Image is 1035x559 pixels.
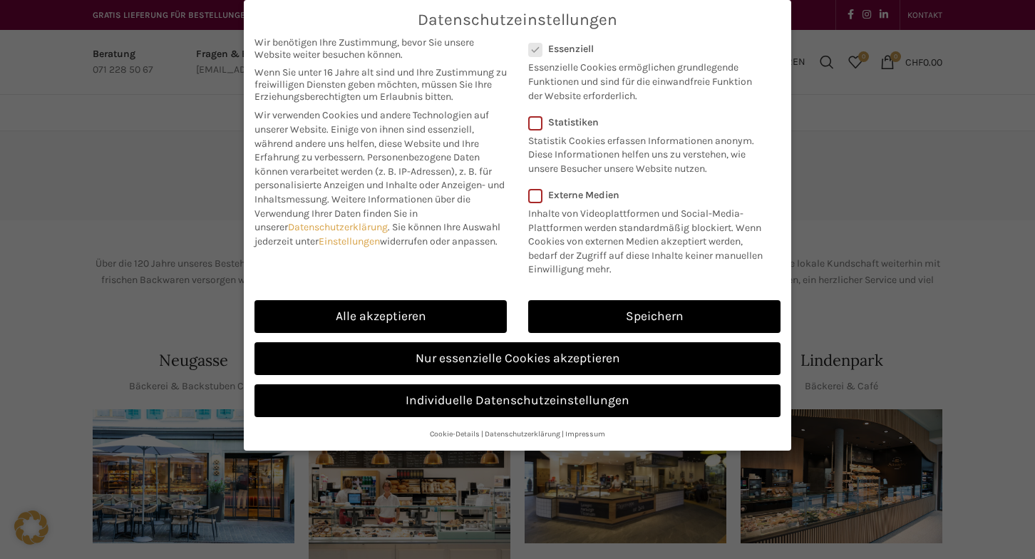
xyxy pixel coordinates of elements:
[565,429,605,439] a: Impressum
[254,300,507,333] a: Alle akzeptieren
[254,66,507,103] span: Wenn Sie unter 16 Jahre alt sind und Ihre Zustimmung zu freiwilligen Diensten geben möchten, müss...
[288,221,388,233] a: Datenschutzerklärung
[418,11,617,29] span: Datenschutzeinstellungen
[254,221,500,247] span: Sie können Ihre Auswahl jederzeit unter widerrufen oder anpassen.
[254,36,507,61] span: Wir benötigen Ihre Zustimmung, bevor Sie unsere Website weiter besuchen können.
[254,384,781,417] a: Individuelle Datenschutzeinstellungen
[528,55,762,103] p: Essenzielle Cookies ermöglichen grundlegende Funktionen und sind für die einwandfreie Funktion de...
[528,300,781,333] a: Speichern
[528,189,771,201] label: Externe Medien
[254,151,505,205] span: Personenbezogene Daten können verarbeitet werden (z. B. IP-Adressen), z. B. für personalisierte A...
[254,193,470,233] span: Weitere Informationen über die Verwendung Ihrer Daten finden Sie in unserer .
[319,235,380,247] a: Einstellungen
[430,429,480,439] a: Cookie-Details
[254,342,781,375] a: Nur essenzielle Cookies akzeptieren
[528,116,762,128] label: Statistiken
[485,429,560,439] a: Datenschutzerklärung
[528,201,771,277] p: Inhalte von Videoplattformen und Social-Media-Plattformen werden standardmäßig blockiert. Wenn Co...
[528,128,762,176] p: Statistik Cookies erfassen Informationen anonym. Diese Informationen helfen uns zu verstehen, wie...
[254,109,489,163] span: Wir verwenden Cookies und andere Technologien auf unserer Website. Einige von ihnen sind essenzie...
[528,43,762,55] label: Essenziell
